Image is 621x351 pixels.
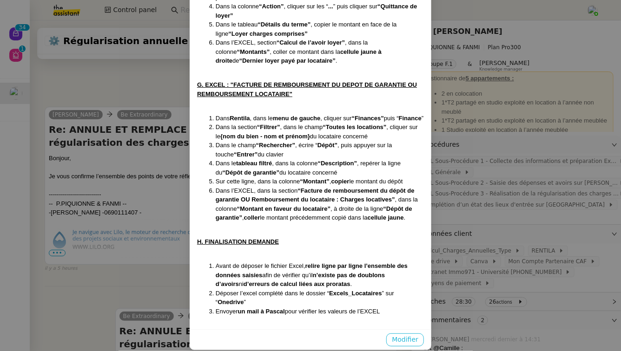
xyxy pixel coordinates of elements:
strong: menu de gauche [273,115,321,122]
span: l’EXCEL, section [231,39,277,46]
span: , dans le champ [280,123,323,130]
span: , [330,178,331,185]
span: . [350,280,352,287]
strong: “Facture de remboursement du dépôt de garantie OU Remboursement du locataire : Charges locatives” [216,187,415,203]
strong: Rentila [230,115,250,122]
span: , puis appuyer sur la touche [216,142,392,158]
strong: Dépôt” [317,142,337,149]
span: ” sur “ [216,290,394,306]
strong: copier [331,178,350,185]
span: Envoyer [216,308,238,315]
span: , dans le [250,115,273,122]
strong: “Action” [259,3,284,10]
span: du clavier [258,151,284,158]
strong: cellule jaune [368,214,404,221]
strong: “Calcul de l’avoir loyer” [277,39,345,46]
span: , cliquer sur [320,115,351,122]
span: Dans la section [216,123,257,130]
span: ” [422,115,423,122]
span: , dans la colonne [216,196,418,212]
span: , repérer la ligne du [216,160,401,176]
span: le montant précédemment copié dans la [260,214,367,221]
strong: coller [244,214,260,221]
strong: “Loyer charges comprises” [228,30,308,37]
span: , à droite de la ligne [330,205,383,212]
span: . [404,214,406,221]
strong: Excels_Locataires [329,290,382,297]
strong: “Quittance de loyer” [216,3,417,19]
strong: “Entrer” [234,151,258,158]
button: Modifier [386,333,424,346]
span: Dans le tableau [216,21,258,28]
strong: “Détails du terme” [258,21,310,28]
span: ni [239,280,244,287]
strong: “Montant en faveur du locataire” [237,205,331,212]
span: , dans la colonne [216,39,368,55]
strong: “Finances” [352,115,384,122]
span: Modifier [392,334,418,345]
strong: “Montants” [237,48,270,55]
span: puis “ [384,115,399,122]
strong: tableau filtré [236,160,272,167]
strong: “Dernier loyer payé par locataire” [239,57,336,64]
span: Dans la colonne [216,3,259,10]
span: , écrire “ [295,142,317,149]
span: le montant du dépôt [350,178,403,185]
strong: cellule jaune à droite [216,48,382,65]
span: . [336,57,337,64]
span: du locataire concerné [279,169,337,176]
strong: “Description” [318,160,357,167]
span: Dans [216,39,230,46]
span: , cliquer sur le [216,123,418,140]
span: , copier le montant en face de la ligne [216,21,397,37]
strong: “Rechercher” [256,142,296,149]
strong: ... [328,3,333,10]
strong: “Filtrer” [257,123,280,130]
span: , coller ce montant dans la [270,48,340,55]
span: Déposer l’excel complété dans le dossier “ [216,290,329,297]
strong: un mail à Pascal [238,308,285,315]
span: ” [244,299,246,305]
strong: “Montant” [300,178,330,185]
strong: “Toutes les locations” [323,123,387,130]
span: Avant de déposer le fichier Excel, [216,262,305,269]
u: H. FINALISATION DEMANDE [197,238,279,245]
strong: relire ligne par ligne l’ensemble des données saisies [216,262,408,279]
span: , dans la colonne [272,160,317,167]
strong: “Dépôt de garantie” [222,169,279,176]
span: afin de vérifier qu’il [262,272,312,279]
u: G. EXCEL : "FACTURE DE REMBOURSEMENT DU DEPOT DE GARANTIE OU REMBOURSEMENT LOCATAIRE" [197,81,417,97]
span: du locataire concerné [310,133,368,140]
span: ” puis cliquer sur [333,3,377,10]
span: Sur cette ligne, dans la colonne [216,178,300,185]
span: pour vérifier les valeurs de l’EXCEL [285,308,380,315]
strong: d’erreurs de calcul liées aux proratas [244,280,350,287]
span: , cliquer sur les “ [284,3,328,10]
strong: Onedrive [218,299,244,305]
span: Dans le champ [216,142,256,149]
span: , [242,214,244,221]
strong: Finance [399,115,422,122]
strong: {nom du bien - nom et prénom} [220,133,310,140]
span: de [232,57,239,64]
span: Dans [216,115,230,122]
span: Dans le [216,160,236,167]
span: Dans l’EXCEL, dans la section [216,187,297,194]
